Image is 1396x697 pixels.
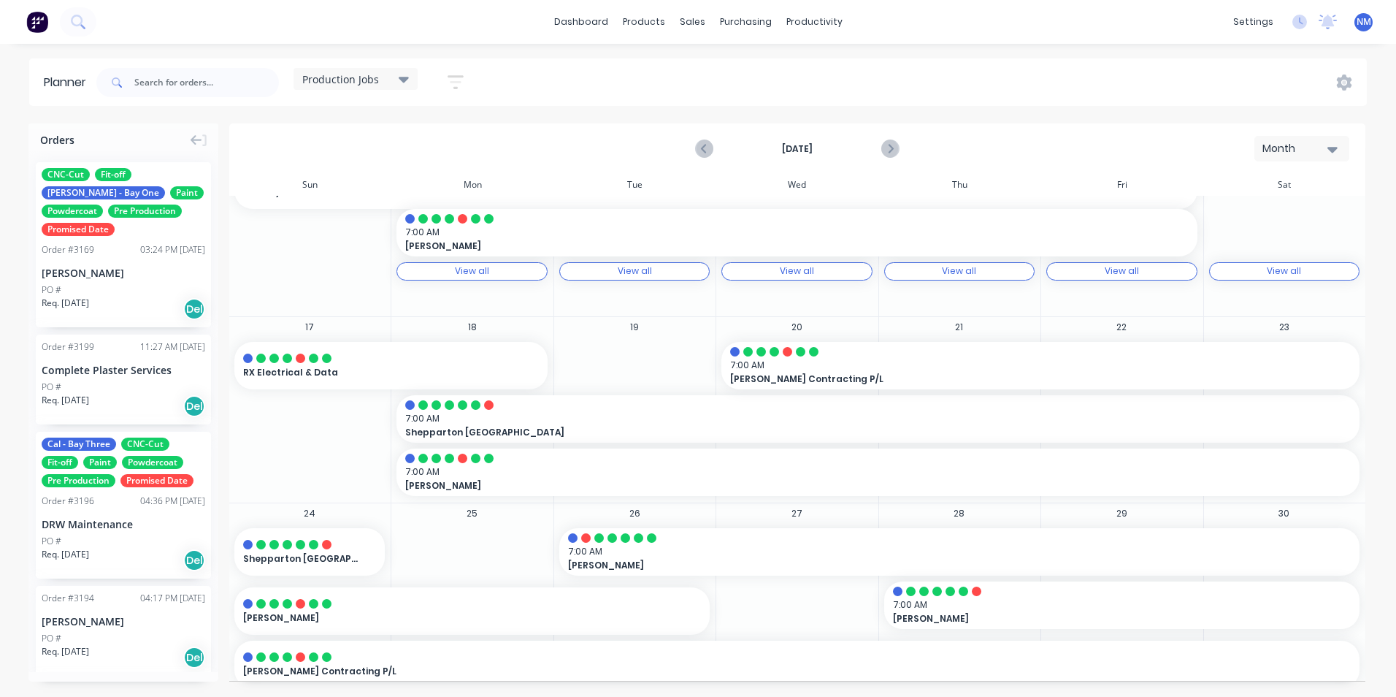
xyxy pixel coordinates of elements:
div: 7:00 AM[PERSON_NAME] [396,209,1197,256]
span: 7:00 AM [568,545,1344,558]
div: View all [1267,266,1301,276]
button: 22 [1113,319,1130,336]
span: Shepparton [GEOGRAPHIC_DATA] [243,552,363,565]
span: Orders [40,132,74,148]
button: 21 [951,319,968,336]
button: 25 [464,505,481,522]
div: 11:27 AM [DATE] [140,340,205,354]
div: DRW Maintenance [42,517,205,532]
div: 7:00 AM[PERSON_NAME] [396,449,1359,496]
button: 19 [626,319,643,336]
div: Order # 3194 [42,592,94,605]
a: dashboard [547,11,615,33]
div: Sat [1203,174,1365,196]
span: 7:00 AM [893,598,1344,612]
span: Pre Production [108,205,182,218]
span: Production Jobs [302,72,379,87]
div: 03:24 PM [DATE] [140,243,205,256]
span: [PERSON_NAME] [568,559,1273,572]
div: Order # 3199 [42,340,94,354]
div: Wed [716,174,878,196]
div: Order # 3169 [42,243,94,256]
div: [PERSON_NAME] [234,587,710,635]
span: Req. [DATE] [42,645,89,658]
div: purchasing [713,11,779,33]
div: 7:00 AM[PERSON_NAME] [559,528,1359,576]
button: 26 [626,505,643,522]
div: Tue [553,174,716,196]
div: [PERSON_NAME] [42,614,205,629]
span: [PERSON_NAME] [243,612,656,625]
input: Search for orders... [134,68,279,97]
button: 24 [301,505,318,522]
button: Month [1254,136,1349,161]
strong: [DATE] [724,142,870,156]
div: View all [455,266,489,276]
span: Cal - Bay Three [42,438,116,451]
span: NM [1357,15,1371,28]
span: Paint [170,186,204,199]
button: 23 [1276,319,1293,336]
div: Sun [229,174,391,196]
div: 04:36 PM [DATE] [140,495,205,508]
div: sales [672,11,713,33]
span: Pre Production [42,474,115,487]
div: [PERSON_NAME] [42,265,205,281]
div: Fri [1040,174,1203,196]
div: Del [183,395,205,417]
div: Thu [878,174,1040,196]
div: settings [1226,11,1281,33]
div: 04:17 PM [DATE] [140,592,205,605]
span: [PERSON_NAME] [405,479,1256,492]
span: Req. [DATE] [42,548,89,561]
div: Del [183,298,205,320]
span: Powdercoat [122,456,183,469]
span: RX Electrical & Data [243,366,509,379]
span: CNC-Cut [121,438,169,451]
div: RX Electrical & Data [234,342,548,389]
span: [PERSON_NAME] - Bay One [42,186,165,199]
span: 7:00 AM [405,465,1343,479]
div: View all [780,266,814,276]
img: Factory [26,11,48,33]
span: Req. [DATE] [42,297,89,310]
button: 17 [301,319,318,336]
span: [PERSON_NAME] [405,240,1110,253]
div: Planner [44,74,93,91]
div: Del [183,647,205,669]
div: Mon [391,174,553,196]
button: Previous page [697,140,713,158]
div: 7:00 AM[PERSON_NAME] Contracting P/L [721,342,1359,389]
span: Promised Date [42,223,115,236]
span: Fit-off [42,456,78,469]
div: PO # [42,535,61,548]
div: 7:00 AMShepparton [GEOGRAPHIC_DATA] [396,395,1359,443]
span: [PERSON_NAME] Contracting P/L [243,665,1240,678]
div: PO # [42,381,61,394]
span: Promised Date [120,474,193,487]
span: Powdercoat [42,205,103,218]
span: Fit-off [95,168,131,181]
div: Del [183,549,205,571]
div: Complete Plaster Services [42,362,205,378]
span: 7:00 AM [405,226,1181,239]
div: productivity [779,11,850,33]
span: 7:00 AM [730,359,1343,372]
div: PO # [42,632,61,645]
span: [PERSON_NAME] [893,612,1305,625]
button: 30 [1276,505,1293,522]
span: Req. [DATE] [42,394,89,407]
button: Next page [881,140,898,158]
span: Shepparton [GEOGRAPHIC_DATA] [405,426,1256,439]
button: 20 [788,319,805,336]
div: View all [618,266,652,276]
button: 28 [951,505,968,522]
div: products [615,11,672,33]
div: PO # [42,283,61,297]
button: 18 [464,319,481,336]
button: 29 [1113,505,1130,522]
div: View all [1105,266,1139,276]
div: Order # 3196 [42,495,94,508]
span: 7:00 AM [405,412,1343,425]
span: Paint [83,456,117,469]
